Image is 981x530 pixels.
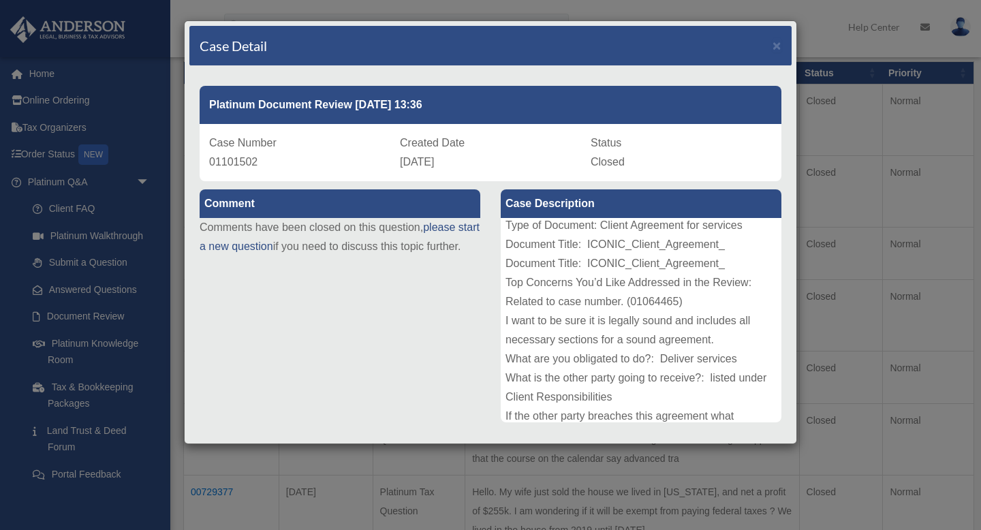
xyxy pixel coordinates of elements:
span: Closed [591,156,625,168]
div: Platinum Document Review [DATE] 13:36 [200,86,781,124]
a: please start a new question [200,221,480,252]
span: Created Date [400,137,465,149]
span: Status [591,137,621,149]
div: Type of Document: Client Agreement for services Document Title: ICONIC_Client_Agreement_ Document... [501,218,781,422]
p: Comments have been closed on this question, if you need to discuss this topic further. [200,218,480,256]
label: Comment [200,189,480,218]
label: Case Description [501,189,781,218]
span: 01101502 [209,156,258,168]
h4: Case Detail [200,36,267,55]
button: Close [773,38,781,52]
span: Case Number [209,137,277,149]
span: [DATE] [400,156,434,168]
span: × [773,37,781,53]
